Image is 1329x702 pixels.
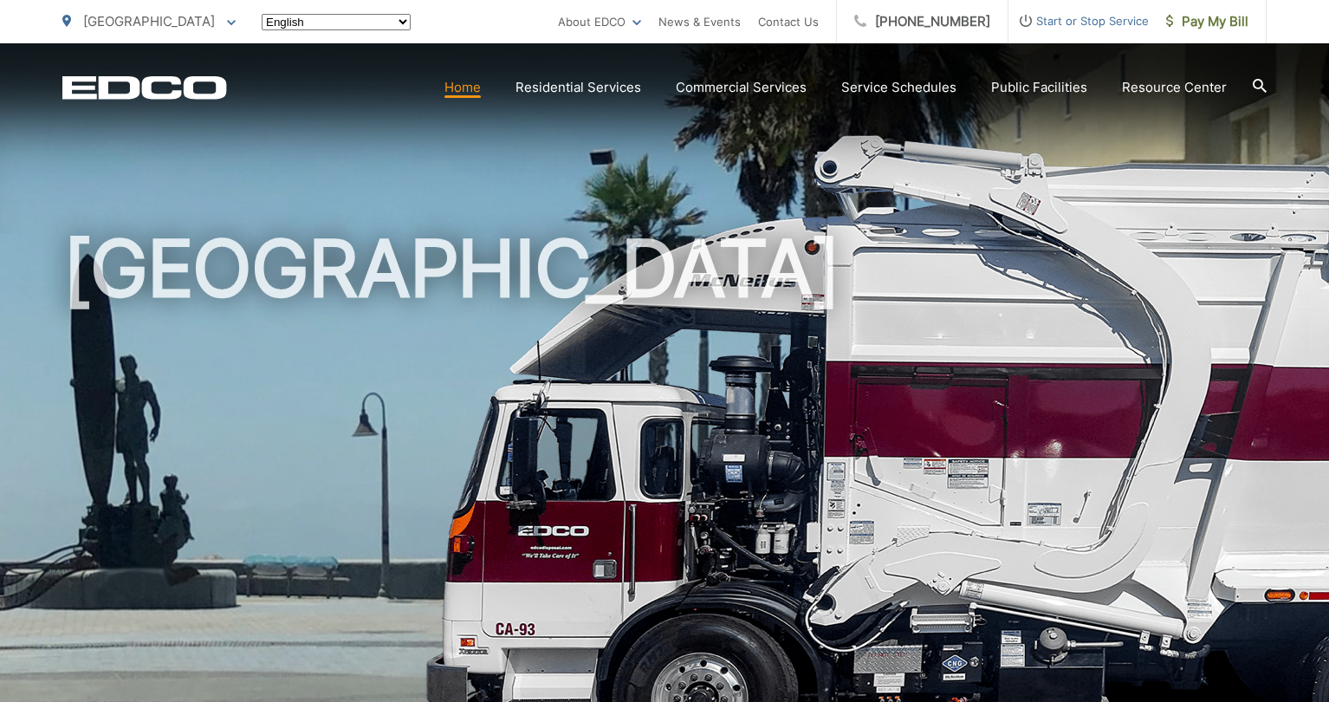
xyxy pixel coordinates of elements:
a: Contact Us [758,11,819,32]
a: About EDCO [558,11,641,32]
a: Public Facilities [991,77,1087,98]
select: Select a language [262,14,411,30]
a: Commercial Services [676,77,807,98]
a: EDCD logo. Return to the homepage. [62,75,227,100]
a: Home [444,77,481,98]
a: Residential Services [515,77,641,98]
a: News & Events [658,11,741,32]
span: Pay My Bill [1166,11,1248,32]
a: Resource Center [1122,77,1227,98]
span: [GEOGRAPHIC_DATA] [83,13,215,29]
a: Service Schedules [841,77,956,98]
